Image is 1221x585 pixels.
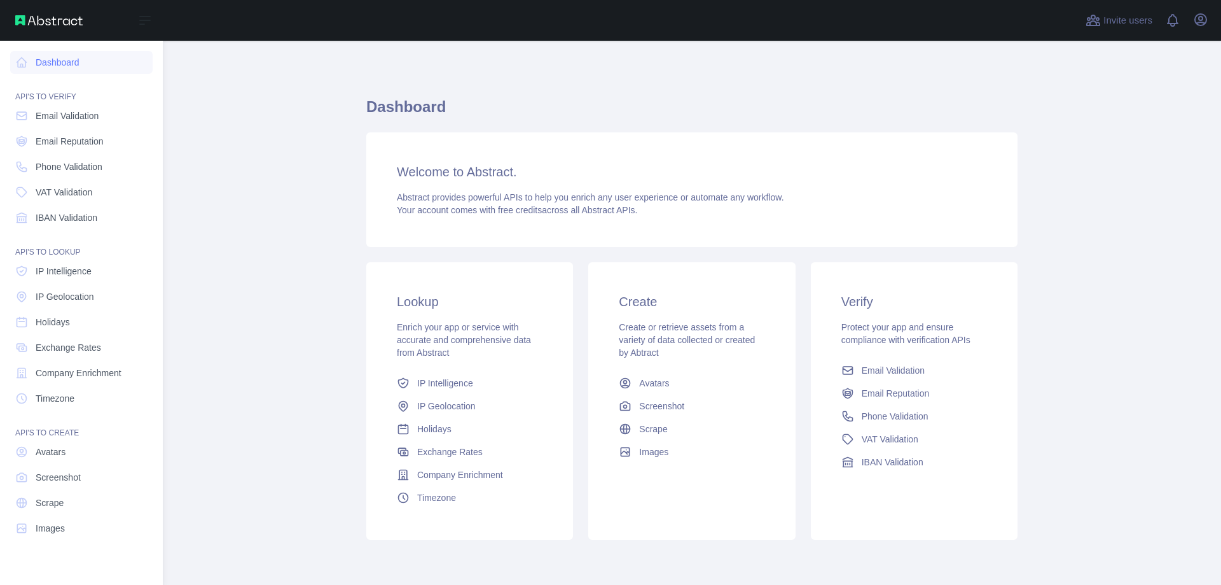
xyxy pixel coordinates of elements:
[397,163,987,181] h3: Welcome to Abstract.
[36,211,97,224] span: IBAN Validation
[639,423,667,435] span: Scrape
[639,446,668,458] span: Images
[36,522,65,535] span: Images
[10,76,153,102] div: API'S TO VERIFY
[392,463,548,486] a: Company Enrichment
[36,446,66,458] span: Avatars
[10,362,153,384] a: Company Enrichment
[862,433,918,446] span: VAT Validation
[862,410,928,423] span: Phone Validation
[36,392,74,405] span: Timezone
[36,160,102,173] span: Phone Validation
[836,428,992,451] a: VAT Validation
[397,192,784,202] span: Abstract provides powerful APIs to help you enrich any user experience or automate any workflow.
[614,418,769,441] a: Scrape
[10,181,153,204] a: VAT Validation
[836,405,992,428] a: Phone Validation
[614,441,769,463] a: Images
[836,359,992,382] a: Email Validation
[841,293,987,311] h3: Verify
[10,412,153,438] div: API'S TO CREATE
[36,471,81,484] span: Screenshot
[10,155,153,178] a: Phone Validation
[10,130,153,153] a: Email Reputation
[862,364,925,377] span: Email Validation
[397,293,542,311] h3: Lookup
[10,206,153,229] a: IBAN Validation
[639,377,669,390] span: Avatars
[619,322,755,358] span: Create or retrieve assets from a variety of data collected or created by Abtract
[366,97,1018,127] h1: Dashboard
[392,395,548,418] a: IP Geolocation
[392,441,548,463] a: Exchange Rates
[619,293,764,311] h3: Create
[10,260,153,283] a: IP Intelligence
[36,290,94,303] span: IP Geolocation
[614,372,769,395] a: Avatars
[417,446,483,458] span: Exchange Rates
[36,265,92,278] span: IP Intelligence
[417,469,503,481] span: Company Enrichment
[417,491,456,504] span: Timezone
[36,316,70,328] span: Holidays
[15,15,83,25] img: Abstract API
[10,232,153,257] div: API'S TO LOOKUP
[10,491,153,514] a: Scrape
[1083,10,1155,31] button: Invite users
[392,372,548,395] a: IP Intelligence
[36,341,101,354] span: Exchange Rates
[862,387,930,400] span: Email Reputation
[36,186,92,199] span: VAT Validation
[392,486,548,509] a: Timezone
[10,311,153,334] a: Holidays
[397,205,637,215] span: Your account comes with across all Abstract APIs.
[397,322,531,358] span: Enrich your app or service with accurate and comprehensive data from Abstract
[417,423,452,435] span: Holidays
[841,322,970,345] span: Protect your app and ensure compliance with verification APIs
[36,497,64,509] span: Scrape
[36,109,99,122] span: Email Validation
[10,466,153,489] a: Screenshot
[417,377,473,390] span: IP Intelligence
[1103,13,1152,28] span: Invite users
[10,285,153,308] a: IP Geolocation
[639,400,684,412] span: Screenshot
[36,135,104,148] span: Email Reputation
[836,451,992,474] a: IBAN Validation
[392,418,548,441] a: Holidays
[417,400,476,412] span: IP Geolocation
[498,205,542,215] span: free credits
[862,456,923,469] span: IBAN Validation
[614,395,769,418] a: Screenshot
[10,104,153,127] a: Email Validation
[10,336,153,359] a: Exchange Rates
[10,517,153,540] a: Images
[10,51,153,74] a: Dashboard
[836,382,992,405] a: Email Reputation
[10,387,153,410] a: Timezone
[10,441,153,463] a: Avatars
[36,367,121,379] span: Company Enrichment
